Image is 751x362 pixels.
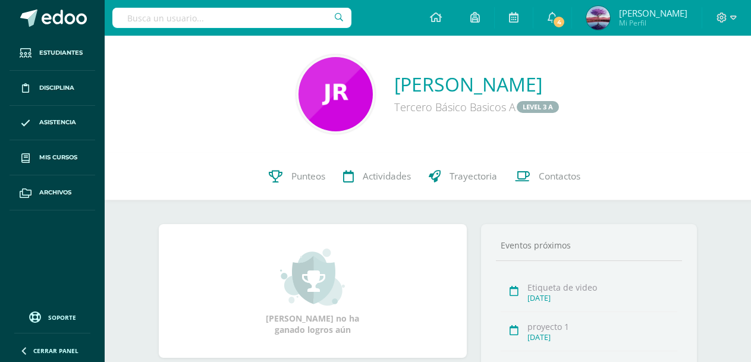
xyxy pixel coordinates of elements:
[10,106,95,141] a: Asistencia
[39,83,74,93] span: Disciplina
[48,313,76,322] span: Soporte
[506,153,589,200] a: Contactos
[363,170,411,182] span: Actividades
[420,153,506,200] a: Trayectoria
[10,140,95,175] a: Mis cursos
[539,170,580,182] span: Contactos
[527,332,677,342] div: [DATE]
[450,170,497,182] span: Trayectoria
[527,321,677,332] div: proyecto 1
[298,57,373,131] img: 2a7ac4e29e5c2cd49be9fa6c2b55adc4.png
[39,48,83,58] span: Estudiantes
[33,347,78,355] span: Cerrar panel
[112,8,351,28] input: Busca un usuario...
[10,71,95,106] a: Disciplina
[291,170,325,182] span: Punteos
[253,247,372,335] div: [PERSON_NAME] no ha ganado logros aún
[517,101,559,112] a: LEVEL 3 A
[10,175,95,210] a: Archivos
[10,36,95,71] a: Estudiantes
[619,7,687,19] span: [PERSON_NAME]
[527,282,677,293] div: Etiqueta de video
[586,6,610,30] img: b26ecf60efbf93846e8d21fef1a28423.png
[394,97,560,117] div: Tercero Básico Basicos A
[552,15,565,29] span: 4
[260,153,334,200] a: Punteos
[496,240,682,251] div: Eventos próximos
[280,247,345,307] img: achievement_small.png
[619,18,687,28] span: Mi Perfil
[39,118,76,127] span: Asistencia
[14,309,90,325] a: Soporte
[39,153,77,162] span: Mis cursos
[394,71,560,97] a: [PERSON_NAME]
[39,188,71,197] span: Archivos
[527,293,677,303] div: [DATE]
[334,153,420,200] a: Actividades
